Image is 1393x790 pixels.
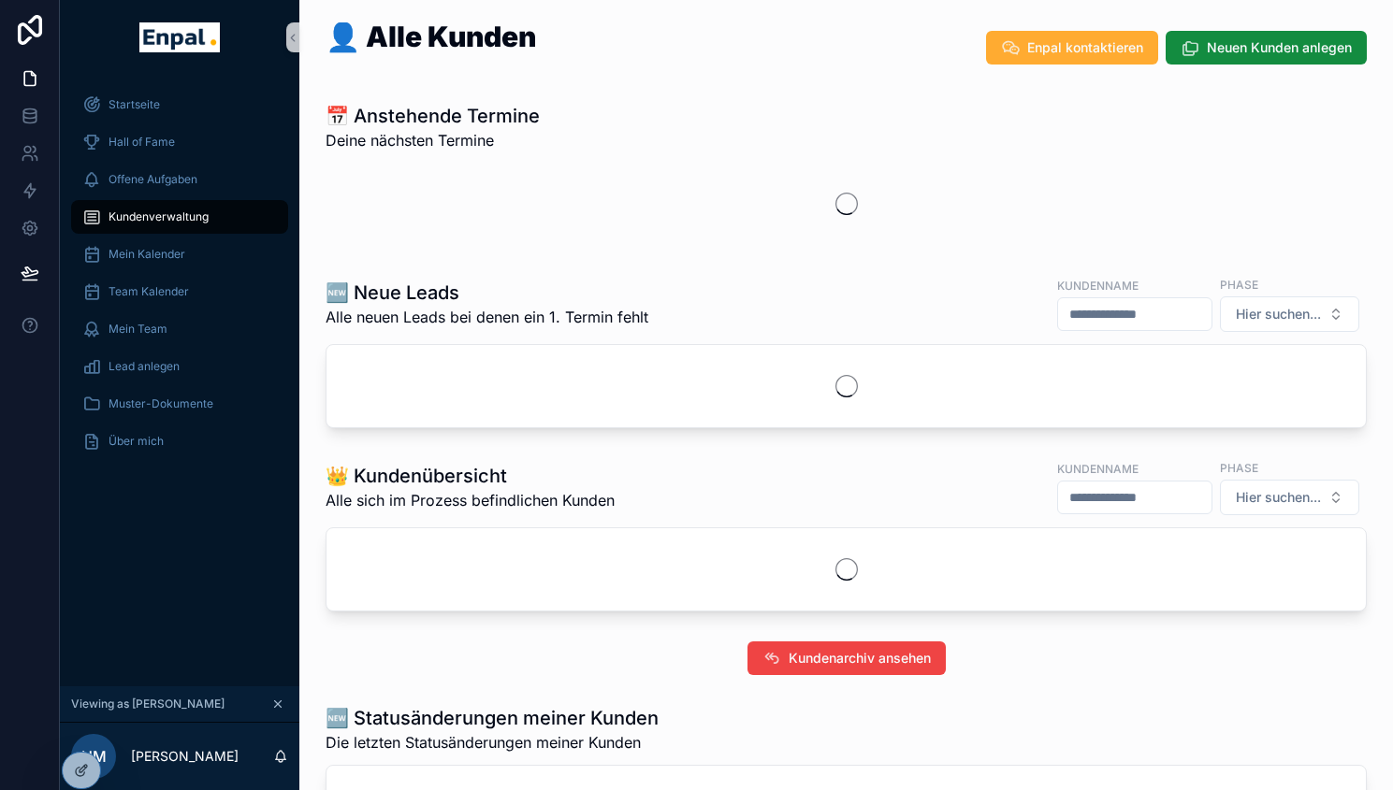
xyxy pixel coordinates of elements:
[326,705,659,731] h1: 🆕 Statusänderungen meiner Kunden
[326,22,536,50] h1: 👤 Alle Kunden
[986,31,1158,65] button: Enpal kontaktieren
[109,209,209,224] span: Kundenverwaltung
[71,275,288,309] a: Team Kalender
[71,387,288,421] a: Muster-Dokumente
[326,731,659,754] span: Die letzten Statusänderungen meiner Kunden
[71,697,225,711] span: Viewing as [PERSON_NAME]
[1220,276,1258,293] label: Phase
[326,280,648,306] h1: 🆕 Neue Leads
[1057,460,1139,477] label: Kundenname
[326,103,540,129] h1: 📅 Anstehende Termine
[326,463,615,489] h1: 👑 Kundenübersicht
[747,641,946,675] button: Kundenarchiv ansehen
[1207,38,1352,57] span: Neuen Kunden anlegen
[1220,459,1258,476] label: Phase
[789,649,931,668] span: Kundenarchiv ansehen
[1027,38,1143,57] span: Enpal kontaktieren
[109,322,167,337] span: Mein Team
[326,489,615,511] span: Alle sich im Prozess befindlichen Kunden
[71,200,288,234] a: Kundenverwaltung
[1166,31,1367,65] button: Neuen Kunden anlegen
[326,306,648,328] span: Alle neuen Leads bei denen ein 1. Termin fehlt
[109,284,189,299] span: Team Kalender
[109,396,213,411] span: Muster-Dokumente
[60,75,299,482] div: scrollable content
[109,135,175,150] span: Hall of Fame
[1236,488,1321,507] span: Hier suchen...
[109,172,197,187] span: Offene Aufgaben
[109,434,164,449] span: Über mich
[71,237,288,271] a: Mein Kalender
[109,97,160,112] span: Startseite
[131,747,239,766] p: [PERSON_NAME]
[71,163,288,196] a: Offene Aufgaben
[326,129,540,151] span: Deine nächsten Termine
[81,745,107,768] span: HM
[71,88,288,122] a: Startseite
[1220,480,1359,515] button: Select Button
[71,312,288,346] a: Mein Team
[139,22,219,52] img: App logo
[109,247,185,262] span: Mein Kalender
[1220,296,1359,332] button: Select Button
[109,359,180,374] span: Lead anlegen
[1236,305,1321,323] span: Hier suchen...
[71,350,288,383] a: Lead anlegen
[71,424,288,458] a: Über mich
[71,125,288,159] a: Hall of Fame
[1057,277,1139,294] label: Kundenname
